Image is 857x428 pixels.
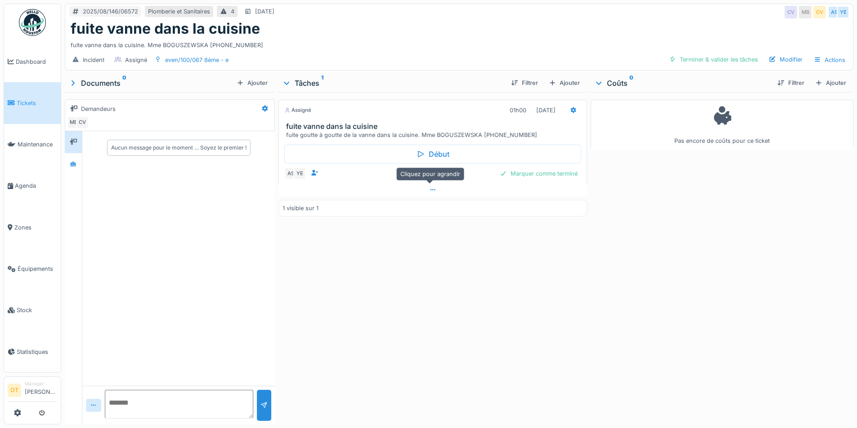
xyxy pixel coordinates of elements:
div: Manager [25,380,57,387]
div: Plomberie et Sanitaires [148,7,210,16]
h1: fuite vanne dans la cuisine [71,20,260,37]
a: Stock [4,290,61,331]
div: Demandeurs [81,105,116,113]
div: AS [284,167,297,180]
div: Actions [810,53,849,66]
div: even/100/067 8ème - e [165,56,229,64]
div: Ajouter [812,77,850,89]
div: Marquer comme terminé [496,168,581,180]
a: Tickets [4,82,61,124]
li: [PERSON_NAME] [25,380,57,400]
a: Maintenance [4,124,61,165]
div: YE [293,167,306,180]
a: Équipements [4,248,61,289]
a: Agenda [4,165,61,207]
span: Statistiques [17,348,57,356]
sup: 0 [629,78,633,88]
div: fuite goutte à goutte de la vanne dans la cuisine. Mme BOGUSZEWSKA [PHONE_NUMBER] [286,131,583,139]
sup: 1 [321,78,323,88]
div: CV [76,116,89,129]
div: fuite vanne dans la cuisine. Mme BOGUSZEWSKA [PHONE_NUMBER] [71,37,848,49]
div: AS [828,6,840,18]
span: Agenda [15,181,57,190]
div: CV [813,6,826,18]
a: OT Manager[PERSON_NAME] [8,380,57,402]
div: Assigné [284,106,311,114]
h3: fuite vanne dans la cuisine [286,122,583,131]
div: Cliquez pour agrandir [396,168,464,181]
a: Statistiques [4,331,61,372]
div: [DATE] [536,106,556,115]
div: Filtrer [507,77,542,89]
div: Ajouter [233,77,271,89]
span: Zones [14,223,57,232]
li: OT [8,384,21,397]
div: Aucun message pour le moment … Soyez le premier ! [111,144,247,152]
div: Ajouter [545,77,583,89]
div: Modifier [765,53,806,66]
div: YE [837,6,849,18]
div: MB [799,6,812,18]
span: Tickets [17,99,57,107]
div: Coûts [594,78,770,88]
div: 2025/08/146/06572 [83,7,138,16]
div: Filtrer [774,77,808,89]
div: Tâches [282,78,503,88]
div: 1 visible sur 1 [283,204,319,212]
span: Dashboard [16,57,57,66]
div: Terminer & valider les tâches [665,53,762,66]
a: Zones [4,207,61,248]
div: Incident [83,56,104,64]
div: 01h00 [510,106,526,115]
span: Maintenance [18,140,57,149]
div: MB [67,116,80,129]
div: 4 [231,7,234,16]
div: Pas encore de coûts pour ce ticket [597,104,848,146]
span: Stock [17,306,57,314]
div: Documents [68,78,233,88]
sup: 0 [122,78,126,88]
div: CV [785,6,797,18]
img: Badge_color-CXgf-gQk.svg [19,9,46,36]
div: [DATE] [255,7,274,16]
span: Équipements [18,265,57,273]
a: Dashboard [4,41,61,82]
div: Début [284,145,581,163]
div: Assigné [125,56,147,64]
